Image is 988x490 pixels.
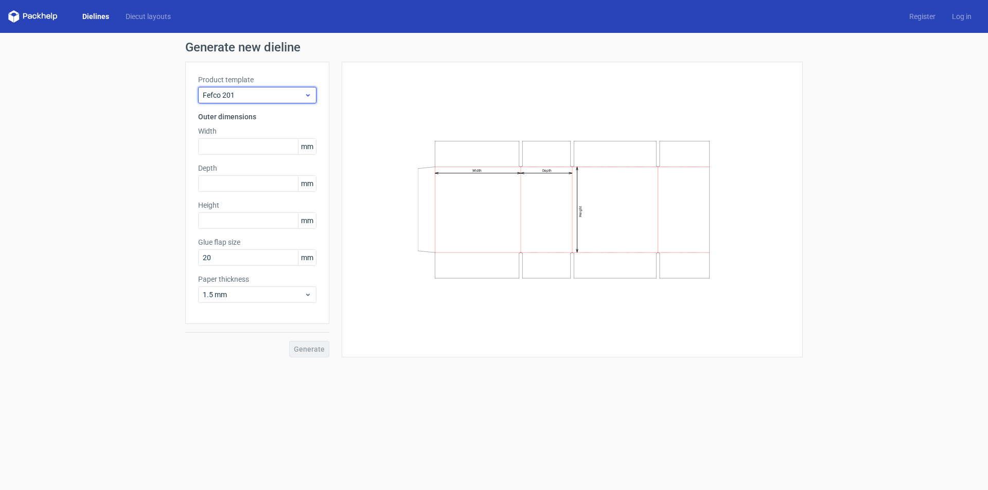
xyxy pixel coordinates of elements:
[198,274,316,284] label: Paper thickness
[185,41,803,53] h1: Generate new dieline
[117,11,179,22] a: Diecut layouts
[74,11,117,22] a: Dielines
[298,250,316,265] span: mm
[542,169,552,173] text: Depth
[472,169,482,173] text: Width
[198,237,316,247] label: Glue flap size
[298,213,316,228] span: mm
[203,90,304,100] span: Fefco 201
[298,139,316,154] span: mm
[198,163,316,173] label: Depth
[198,126,316,136] label: Width
[198,75,316,85] label: Product template
[198,200,316,210] label: Height
[578,206,583,217] text: Height
[203,289,304,300] span: 1.5 mm
[944,11,980,22] a: Log in
[901,11,944,22] a: Register
[198,112,316,122] h3: Outer dimensions
[298,176,316,191] span: mm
